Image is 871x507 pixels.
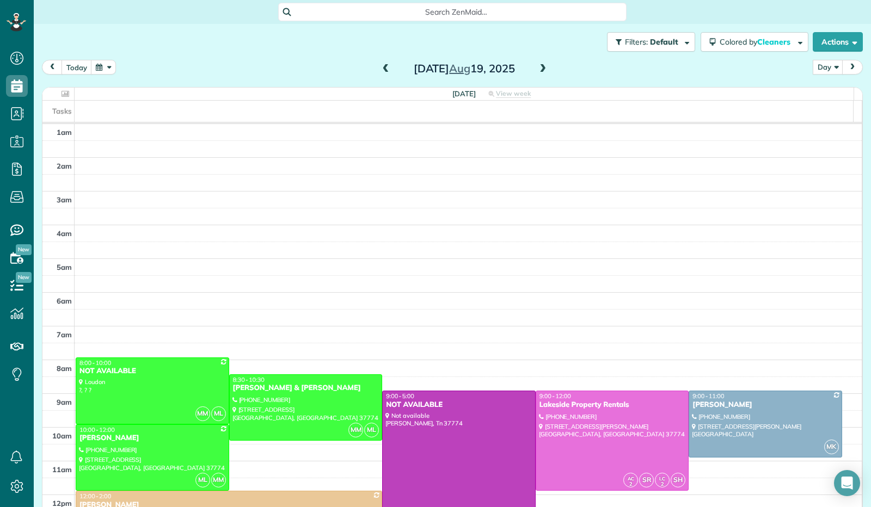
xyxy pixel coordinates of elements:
span: 8:30 - 10:30 [233,376,265,384]
span: 1am [57,128,72,137]
button: Day [813,60,843,75]
div: NOT AVAILABLE [385,400,532,410]
span: Default [650,37,679,47]
span: 2am [57,162,72,170]
span: 9am [57,398,72,406]
div: Lakeside Property Rentals [539,400,686,410]
button: Actions [813,32,863,52]
span: 3am [57,195,72,204]
div: NOT AVAILABLE [79,367,226,376]
span: 6am [57,296,72,305]
div: Open Intercom Messenger [834,470,860,496]
span: ML [364,423,379,437]
span: 10:00 - 12:00 [79,426,115,434]
span: New [16,272,32,283]
span: AC [628,475,634,481]
small: 2 [624,479,637,490]
div: [PERSON_NAME] & [PERSON_NAME] [232,384,379,393]
span: 9:00 - 5:00 [386,392,414,400]
span: 8:00 - 10:00 [79,359,111,367]
button: Colored byCleaners [701,32,808,52]
span: Filters: [625,37,648,47]
span: 11am [52,465,72,474]
span: MK [824,440,839,454]
span: [DATE] [452,89,476,98]
span: Tasks [52,107,72,115]
span: MM [348,423,363,437]
span: Colored by [720,37,794,47]
button: prev [42,60,63,75]
span: Cleaners [757,37,792,47]
span: SR [639,473,654,487]
span: View week [496,89,531,98]
span: 8am [57,364,72,373]
span: ML [195,473,210,487]
button: next [842,60,863,75]
span: SH [671,473,685,487]
span: 9:00 - 12:00 [539,392,571,400]
span: LC [659,475,665,481]
span: 10am [52,431,72,440]
span: ML [211,406,226,421]
span: 7am [57,330,72,339]
span: Aug [449,61,470,75]
small: 2 [655,479,669,490]
button: Filters: Default [607,32,695,52]
span: 4am [57,229,72,238]
div: [PERSON_NAME] [79,434,226,443]
div: [PERSON_NAME] [692,400,839,410]
button: today [62,60,92,75]
span: 12:00 - 2:00 [79,492,111,500]
span: New [16,244,32,255]
a: Filters: Default [602,32,695,52]
h2: [DATE] 19, 2025 [396,63,532,75]
span: MM [211,473,226,487]
span: 9:00 - 11:00 [692,392,724,400]
span: MM [195,406,210,421]
span: 5am [57,263,72,271]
